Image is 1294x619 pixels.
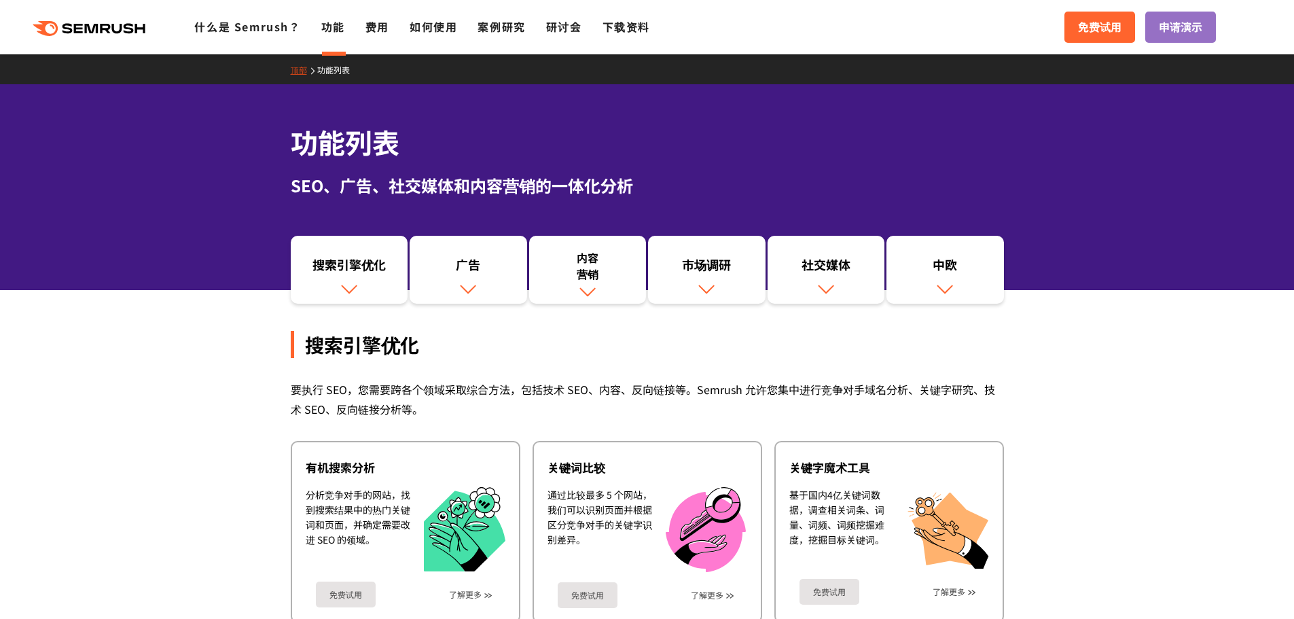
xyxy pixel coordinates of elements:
a: 免费试用 [316,582,376,607]
a: 顶部 [291,64,317,75]
font: 社交媒体 [802,255,850,273]
font: 市场调研 [682,255,731,273]
a: 免费试用 [1064,12,1135,43]
font: 免费试用 [571,589,604,601]
a: 搜索引擎优化 [291,236,408,304]
font: 免费试用 [813,586,846,597]
a: 如何使用 [410,18,457,35]
font: 基于国内4亿关键词数据，调查相关词条、词量、词频、词频挖掘难度，挖掘目标关键词。 [789,488,884,546]
a: 社交媒体 [768,236,885,304]
font: 顶部 [291,64,307,75]
font: 功能列表 [317,64,350,75]
a: 了解更多 [449,590,482,599]
a: 免费试用 [799,579,859,605]
font: 营销 [577,266,598,282]
font: SEO、广告、社交媒体和内容营销的一体化分析 [291,173,633,197]
font: 关键字魔术工具 [789,459,870,476]
a: 内容营销 [529,236,647,304]
font: 关键词比较 [547,459,605,476]
font: 有机搜索分析 [306,459,375,476]
img: 关键词比较 [666,487,746,572]
font: 中欧 [933,255,957,273]
font: 通过比较最多 5 个网站，我们可以识别页面并根据区分竞争对手的关键字识别差异。 [547,488,652,546]
font: 申请演示 [1159,18,1202,35]
a: 研讨会 [546,18,582,35]
a: 什么是 Semrush？ [194,18,300,35]
a: 下载资料 [603,18,650,35]
font: 搜索引擎优化 [305,331,419,358]
font: 了解更多 [933,586,965,597]
font: 了解更多 [691,589,723,601]
font: 广告 [456,255,480,273]
a: 功能 [321,18,345,35]
img: 有机搜索分析 [424,487,505,572]
a: 功能列表 [317,64,360,75]
font: 免费试用 [1078,18,1121,35]
font: 了解更多 [449,588,482,600]
a: 免费试用 [558,582,617,608]
a: 了解更多 [691,590,723,600]
font: 功能列表 [291,122,399,162]
a: 了解更多 [933,587,965,597]
a: 费用 [365,18,389,35]
font: 免费试用 [329,588,362,600]
font: 要执行 SEO，您需要跨各个领域采取综合方法，包括技术 SEO、内容、反向链接等。Semrush 允许您集中进行竞争对手域名分析、关键字研究、技术 SEO、反向链接分析等。 [291,381,995,417]
a: 中欧 [886,236,1004,304]
a: 案例研究 [478,18,525,35]
img: 关键字魔术工具 [907,487,989,569]
font: 分析竞争对手的网站，找到搜索结果中的热门关键词和页面，并确定需要改进 SEO 的领域。 [306,488,410,546]
a: 广告 [410,236,527,304]
a: 申请演示 [1145,12,1216,43]
font: 搜索引擎优化 [312,255,386,273]
font: 内容 [577,249,598,266]
a: 市场调研 [648,236,766,304]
